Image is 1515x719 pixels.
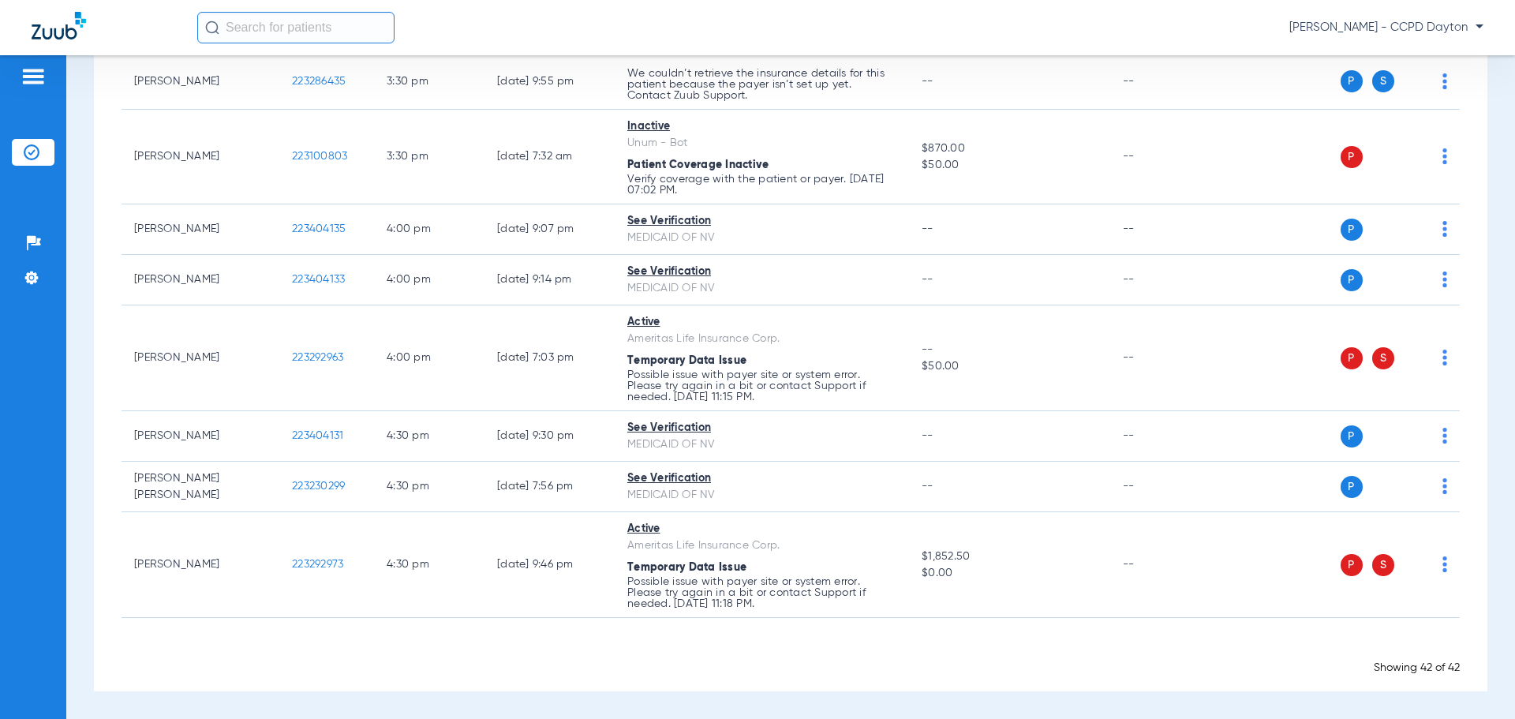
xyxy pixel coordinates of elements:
[922,157,1097,174] span: $50.00
[1442,271,1447,287] img: group-dot-blue.svg
[1341,554,1363,576] span: P
[627,537,896,554] div: Ameritas Life Insurance Corp.
[922,274,933,285] span: --
[374,204,484,255] td: 4:00 PM
[292,151,347,162] span: 223100803
[1442,350,1447,365] img: group-dot-blue.svg
[484,255,615,305] td: [DATE] 9:14 PM
[374,411,484,462] td: 4:30 PM
[922,549,1097,565] span: $1,852.50
[1110,305,1217,411] td: --
[1374,662,1460,673] span: Showing 42 of 42
[627,369,896,403] p: Possible issue with payer site or system error. Please try again in a bit or contact Support if n...
[122,411,279,462] td: [PERSON_NAME]
[1407,350,1423,365] img: x.svg
[627,280,896,297] div: MEDICAID OF NV
[1442,478,1447,494] img: group-dot-blue.svg
[122,204,279,255] td: [PERSON_NAME]
[1110,462,1217,512] td: --
[484,110,615,204] td: [DATE] 7:32 AM
[1442,221,1447,237] img: group-dot-blue.svg
[484,305,615,411] td: [DATE] 7:03 PM
[1110,512,1217,618] td: --
[32,12,86,39] img: Zuub Logo
[1407,428,1423,444] img: x.svg
[1341,146,1363,168] span: P
[627,436,896,453] div: MEDICAID OF NV
[122,54,279,110] td: [PERSON_NAME]
[1442,148,1447,164] img: group-dot-blue.svg
[374,462,484,512] td: 4:30 PM
[374,110,484,204] td: 3:30 PM
[1407,556,1423,572] img: x.svg
[627,470,896,487] div: See Verification
[1407,478,1423,494] img: x.svg
[922,342,1097,358] span: --
[922,358,1097,375] span: $50.00
[292,481,345,492] span: 223230299
[1110,110,1217,204] td: --
[292,559,343,570] span: 223292973
[122,110,279,204] td: [PERSON_NAME]
[292,274,345,285] span: 223404133
[627,135,896,152] div: Unum - Bot
[627,264,896,280] div: See Verification
[1442,428,1447,444] img: group-dot-blue.svg
[484,54,615,110] td: [DATE] 9:55 PM
[1407,73,1423,89] img: x.svg
[1372,554,1394,576] span: S
[292,76,346,87] span: 223286435
[1372,347,1394,369] span: S
[484,462,615,512] td: [DATE] 7:56 PM
[1341,269,1363,291] span: P
[1110,411,1217,462] td: --
[292,352,343,363] span: 223292963
[197,12,395,43] input: Search for patients
[1407,271,1423,287] img: x.svg
[1442,556,1447,572] img: group-dot-blue.svg
[627,420,896,436] div: See Verification
[1341,70,1363,92] span: P
[122,512,279,618] td: [PERSON_NAME]
[1442,73,1447,89] img: group-dot-blue.svg
[627,487,896,504] div: MEDICAID OF NV
[484,204,615,255] td: [DATE] 9:07 PM
[922,565,1097,582] span: $0.00
[627,576,896,609] p: Possible issue with payer site or system error. Please try again in a bit or contact Support if n...
[922,223,933,234] span: --
[627,521,896,537] div: Active
[627,230,896,246] div: MEDICAID OF NV
[1407,221,1423,237] img: x.svg
[374,512,484,618] td: 4:30 PM
[1110,204,1217,255] td: --
[627,159,769,170] span: Patient Coverage Inactive
[374,54,484,110] td: 3:30 PM
[627,118,896,135] div: Inactive
[292,223,346,234] span: 223404135
[374,305,484,411] td: 4:00 PM
[922,481,933,492] span: --
[1407,148,1423,164] img: x.svg
[374,255,484,305] td: 4:00 PM
[627,331,896,347] div: Ameritas Life Insurance Corp.
[1110,255,1217,305] td: --
[1341,219,1363,241] span: P
[1110,54,1217,110] td: --
[484,411,615,462] td: [DATE] 9:30 PM
[1289,20,1483,36] span: [PERSON_NAME] - CCPD Dayton
[768,643,814,656] span: Loading
[922,430,933,441] span: --
[1436,643,1515,719] iframe: Chat Widget
[1341,425,1363,448] span: P
[922,140,1097,157] span: $870.00
[122,305,279,411] td: [PERSON_NAME]
[292,430,343,441] span: 223404131
[1372,70,1394,92] span: S
[122,462,279,512] td: [PERSON_NAME] [PERSON_NAME]
[484,512,615,618] td: [DATE] 9:46 PM
[1341,347,1363,369] span: P
[122,255,279,305] td: [PERSON_NAME]
[1341,476,1363,498] span: P
[627,562,746,573] span: Temporary Data Issue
